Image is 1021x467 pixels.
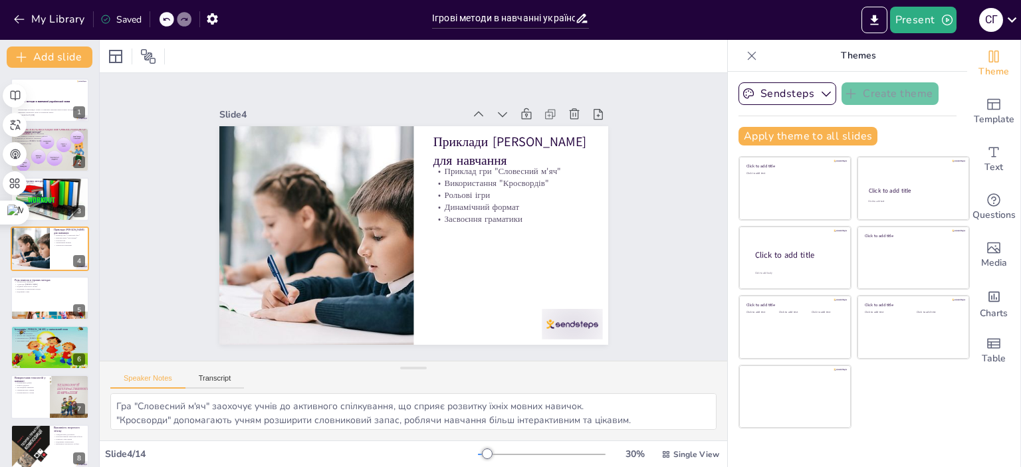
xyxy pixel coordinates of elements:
p: Інтеграція в навчальний процес [15,288,85,290]
span: Template [974,112,1014,127]
p: Інтерактивність уроків [15,391,46,394]
div: 4 [73,255,85,267]
div: Click to add title [746,163,842,169]
span: Position [140,48,156,64]
button: Create theme [842,82,939,105]
div: Click to add title [865,302,960,308]
p: Усвідомлення досягнень [54,433,85,436]
span: Questions [972,208,1016,223]
p: Динамічний формат [54,242,85,244]
div: https://cdn.sendsteps.com/images/logo/sendsteps_logo_white.pnghttps://cdn.sendsteps.com/images/lo... [11,78,89,122]
p: Різноманітність [PERSON_NAME] [15,337,85,339]
div: Click to add text [746,311,776,314]
div: Click to add text [812,311,842,314]
div: Slide 4 / 14 [105,448,478,460]
span: Text [984,160,1003,175]
div: Add text boxes [967,136,1020,183]
p: Засвоєння граматики [426,223,567,312]
div: Click to add title [755,250,840,261]
p: Generated with [URL] [18,114,80,116]
p: Адаптація [PERSON_NAME] [15,283,85,286]
div: Click to add text [779,311,809,314]
button: С Г [979,7,1003,33]
div: 7 [11,375,89,419]
div: 5 [73,304,85,316]
div: 30 % [619,448,651,460]
span: Table [982,351,1006,366]
textarea: Гра "Словесний м'яч" заохочує учнів до активного спілкування, що сприяє розвитку їхніх мовних нав... [110,393,717,430]
p: Рольові ігри [438,203,579,291]
div: 7 [73,403,85,415]
button: Speaker Notes [110,374,185,389]
p: Приклади [PERSON_NAME] для навчання [54,228,85,235]
div: Click to add text [865,311,907,314]
div: Change the overall theme [967,40,1020,88]
div: https://cdn.sendsteps.com/images/logo/sendsteps_logo_white.pnghttps://cdn.sendsteps.com/images/lo... [11,128,89,171]
button: Export to PowerPoint [861,7,887,33]
div: Add ready made slides [967,88,1020,136]
p: Приклади [PERSON_NAME] для навчання [454,154,607,263]
div: 2 [73,156,85,168]
p: Роль вчителя в ігрових методах [15,278,85,282]
button: My Library [10,9,90,30]
p: Приклад гри "Словесний м'яч" [54,234,85,237]
button: Present [890,7,957,33]
div: Click to add title [865,233,960,238]
p: Практичний досвід [15,141,85,144]
span: Media [981,256,1007,270]
p: Зв'язок між предметами [15,335,85,337]
div: https://cdn.sendsteps.com/images/logo/sendsteps_logo_white.pnghttps://cdn.sendsteps.com/images/lo... [11,227,89,270]
div: Add charts and graphs [967,279,1020,327]
p: Надання зворотного зв'язку [15,285,85,288]
div: https://cdn.sendsteps.com/images/logo/sendsteps_logo_white.pnghttps://cdn.sendsteps.com/images/lo... [11,326,89,369]
p: Підтримка покращення [54,440,85,443]
div: Add a table [967,327,1020,375]
p: Практика в контексті [15,332,85,335]
div: С Г [979,8,1003,32]
div: 6 [73,353,85,365]
p: Інтерактивні дошки [15,382,46,385]
p: Розвиток самооцінки [54,438,85,440]
p: Позитивна атмосфера [15,189,85,191]
div: Click to add body [755,272,839,275]
p: Ігрові методи активізують навчання [15,132,85,135]
span: Theme [978,64,1009,79]
p: Зменшення стресу [15,191,85,194]
p: Що таке ігрові методи? [15,130,85,134]
strong: Ігрові методи в навчанні української мови [19,100,70,103]
p: Засвоєння граматики [54,244,85,247]
p: Різноманітність [PERSON_NAME] [15,140,85,142]
p: Динамічний формат [432,213,573,302]
div: https://cdn.sendsteps.com/images/logo/sendsteps_logo_white.pnghttps://cdn.sendsteps.com/images/lo... [11,177,89,221]
p: Освітні додатки [15,384,46,387]
div: Click to add text [746,172,842,175]
div: Saved [100,13,142,26]
p: Залучення учнів [15,339,85,342]
p: Використання технологій у навчанні [15,376,46,383]
div: Slide 4 [293,25,512,159]
div: Click to add title [746,302,842,308]
p: Рольові ігри [54,239,85,242]
p: Інтеграція [PERSON_NAME] у навчальний план [15,327,85,331]
input: Insert title [432,9,575,28]
p: Дистанційне навчання [15,387,46,389]
div: 3 [73,205,85,217]
div: Add images, graphics, shapes or video [967,231,1020,279]
span: Charts [980,306,1008,321]
p: Використання "Кросвордів" [54,237,85,240]
div: Click to add title [869,187,957,195]
span: WORKOUT [28,195,55,205]
p: Переваги ігрових методів [15,179,85,183]
p: Використання "Кросвордів" [444,192,585,280]
div: 1 [73,106,85,118]
div: Layout [105,46,126,67]
p: Співпраця між учнями [15,389,46,392]
button: Transcript [185,374,245,389]
p: Розвиток навичок спілкування [15,186,85,189]
p: Ігри сприяють розвитку мовних навичок [15,134,85,137]
div: Get real-time input from your audience [967,183,1020,231]
button: Sendsteps [738,82,836,105]
button: Apply theme to all slides [738,127,877,145]
div: Click to add text [868,200,957,203]
p: Фасилітатор навчання [15,280,85,283]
